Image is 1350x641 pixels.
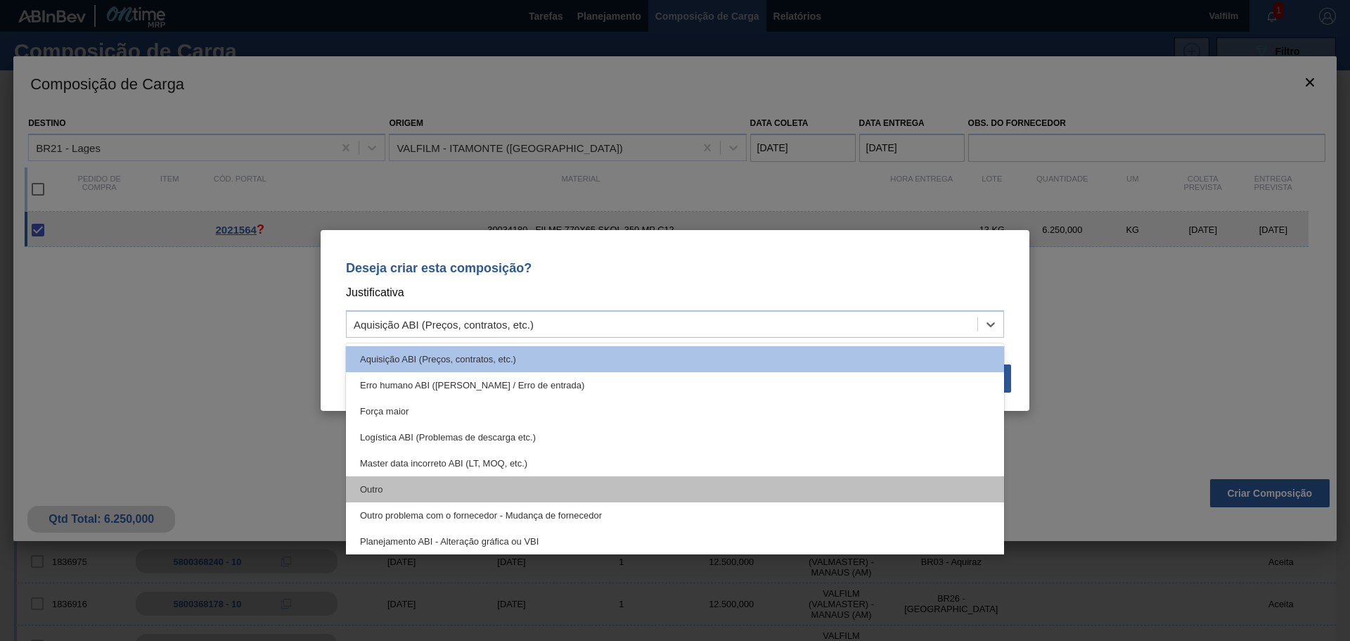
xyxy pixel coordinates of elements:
[346,528,1004,554] div: Planejamento ABI - Alteração gráfica ou VBI
[346,450,1004,476] div: Master data incorreto ABI (LT, MOQ, etc.)
[346,284,1004,302] p: Justificativa
[346,476,1004,502] div: Outro
[354,319,534,331] div: Aquisição ABI (Preços, contratos, etc.)
[346,398,1004,424] div: Força maior
[346,424,1004,450] div: Logística ABI (Problemas de descarga etc.)
[346,261,1004,275] p: Deseja criar esta composição?
[346,346,1004,372] div: Aquisição ABI (Preços, contratos, etc.)
[346,372,1004,398] div: Erro humano ABI ([PERSON_NAME] / Erro de entrada)
[346,502,1004,528] div: Outro problema com o fornecedor - Mudança de fornecedor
